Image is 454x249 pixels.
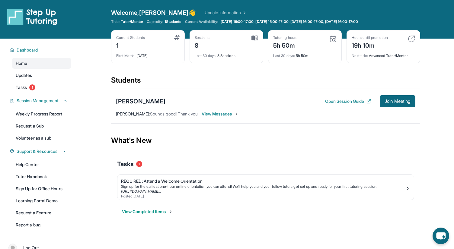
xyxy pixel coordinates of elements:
[195,40,210,50] div: 8
[12,171,71,182] a: Tutor Handbook
[116,97,165,106] div: [PERSON_NAME]
[29,84,35,90] span: 1
[234,112,239,116] img: Chevron-Right
[121,178,405,184] div: REQUIRED: Attend a Welcome Orientation
[12,121,71,131] a: Request a Sub
[12,58,71,69] a: Home
[251,35,258,41] img: card
[408,35,415,43] img: card
[273,53,295,58] span: Last 30 days :
[16,84,27,90] span: Tasks
[325,98,371,104] button: Open Session Guide
[385,99,411,103] span: Join Meeting
[14,98,68,104] button: Session Management
[116,50,180,58] div: [DATE]
[352,50,415,58] div: Advanced Tutor/Mentor
[121,189,161,194] a: [URL][DOMAIN_NAME]..
[17,148,57,154] span: Support & Resources
[174,35,180,40] img: card
[273,50,337,58] div: 5h 50m
[12,109,71,119] a: Weekly Progress Report
[12,82,71,93] a: Tasks1
[117,175,414,200] a: REQUIRED: Attend a Welcome OrientationSign up for the earliest one-hour online orientation you ca...
[195,50,258,58] div: 8 Sessions
[116,111,150,116] span: [PERSON_NAME] :
[12,70,71,81] a: Updates
[150,111,198,116] span: Sounds good! Thank you
[202,111,239,117] span: View Messages
[121,194,405,199] div: Posted [DATE]
[185,19,218,24] span: Current Availability:
[121,184,405,189] div: Sign up for the earliest one-hour online orientation you can attend! We’ll help you and your fell...
[12,195,71,206] a: Learning Portal Demo
[136,161,142,167] span: 1
[14,47,68,53] button: Dashboard
[195,35,210,40] div: Sessions
[12,219,71,230] a: Report a bug
[329,35,337,43] img: card
[17,47,38,53] span: Dashboard
[122,209,173,215] button: View Completed Items
[221,19,358,24] span: [DATE] 16:00-17:00, [DATE] 16:00-17:00, [DATE] 16:00-17:00, [DATE] 16:00-17:00
[195,53,216,58] span: Last 30 days :
[14,148,68,154] button: Support & Resources
[352,53,368,58] span: Next title :
[111,8,196,17] span: Welcome, [PERSON_NAME] 👋
[111,75,420,89] div: Students
[352,40,388,50] div: 19h 10m
[205,10,247,16] a: Update Information
[273,40,297,50] div: 5h 50m
[111,127,420,154] div: What's New
[12,183,71,194] a: Sign Up for Office Hours
[116,35,145,40] div: Current Students
[16,72,32,78] span: Updates
[12,133,71,143] a: Volunteer as a sub
[12,207,71,218] a: Request a Feature
[147,19,163,24] span: Capacity:
[352,35,388,40] div: Hours until promotion
[380,95,415,107] button: Join Meeting
[16,60,27,66] span: Home
[273,35,297,40] div: Tutoring hours
[111,19,120,24] span: Title:
[116,40,145,50] div: 1
[165,19,181,24] span: 1 Students
[121,19,143,24] span: Tutor/Mentor
[116,53,136,58] span: First Match :
[12,159,71,170] a: Help Center
[433,228,449,244] button: chat-button
[219,19,359,24] a: [DATE] 16:00-17:00, [DATE] 16:00-17:00, [DATE] 16:00-17:00, [DATE] 16:00-17:00
[7,8,57,25] img: logo
[17,98,59,104] span: Session Management
[117,160,134,168] span: Tasks
[241,10,247,16] img: Chevron Right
